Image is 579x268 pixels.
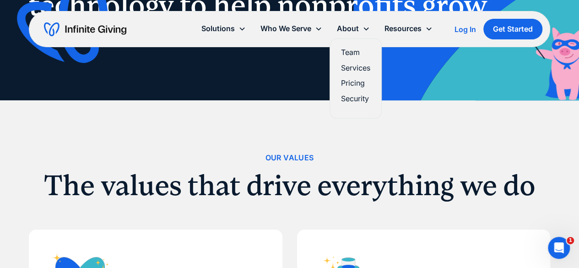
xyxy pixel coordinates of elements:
a: Security [341,93,370,105]
div: Resources [377,19,440,38]
a: Log In [455,24,476,35]
div: Who We Serve [260,22,311,35]
h2: The values that drive everything we do [29,171,550,200]
iframe: Intercom live chat [548,237,570,259]
a: Get Started [483,19,542,39]
span: 1 [567,237,574,244]
div: Solutions [201,22,235,35]
a: Team [341,46,370,59]
div: Resources [384,22,422,35]
div: Who We Serve [253,19,330,38]
div: Log In [455,26,476,33]
div: About [337,22,359,35]
div: Our Values [265,152,314,164]
div: About [330,19,377,38]
a: Services [341,62,370,74]
a: home [44,22,126,37]
nav: About [330,38,382,119]
div: Solutions [194,19,253,38]
a: Pricing [341,77,370,89]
